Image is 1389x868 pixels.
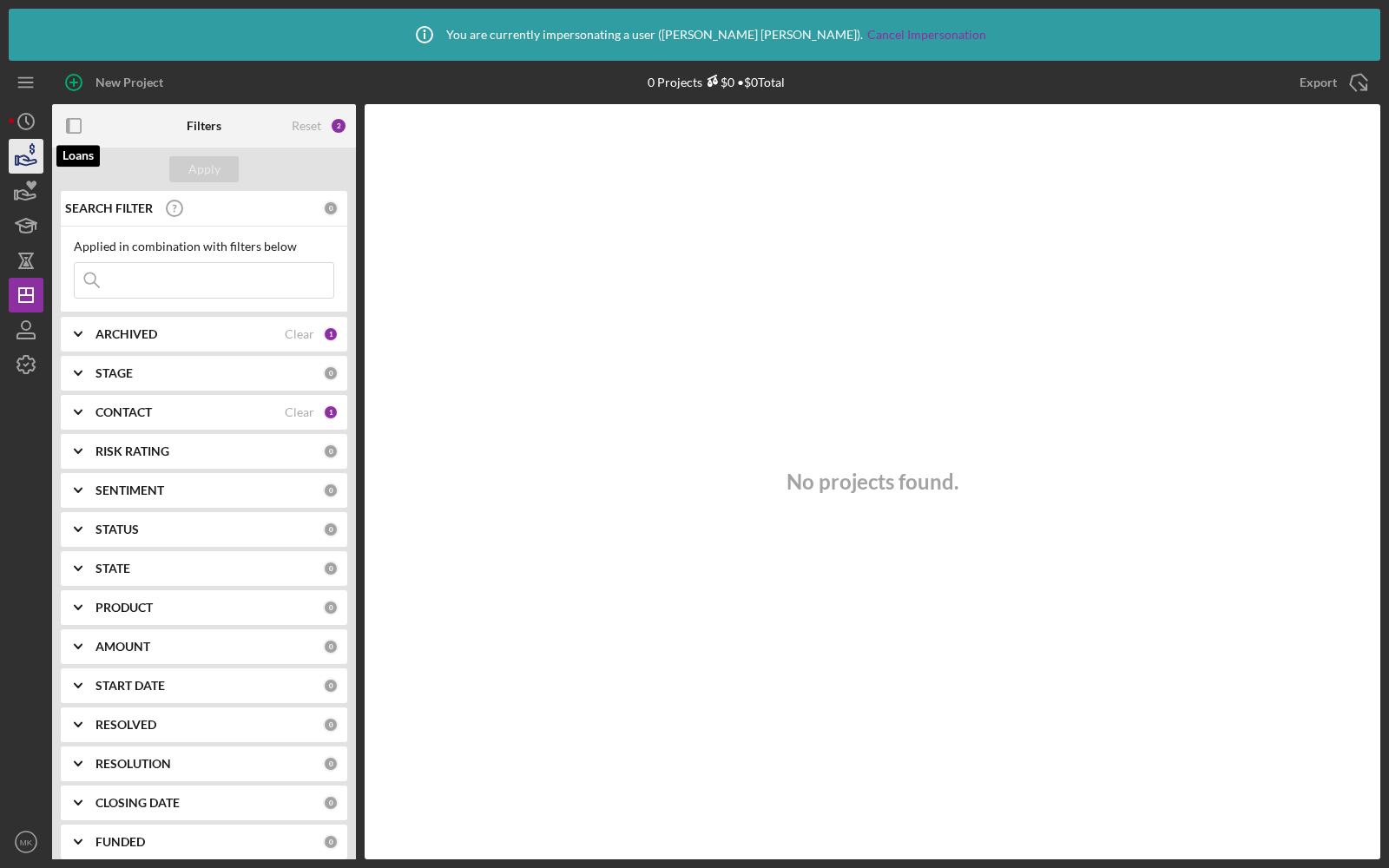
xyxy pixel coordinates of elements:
[323,795,339,811] div: 0
[95,405,152,419] b: CONTACT
[323,678,339,694] div: 0
[285,405,314,419] div: Clear
[323,404,339,420] div: 1
[323,444,339,459] div: 0
[323,600,339,615] div: 0
[95,796,180,810] b: CLOSING DATE
[323,834,339,850] div: 0
[323,639,339,654] div: 0
[95,483,164,497] b: SENTIMENT
[323,522,339,537] div: 0
[323,483,339,498] div: 0
[20,838,33,847] text: MK
[648,75,785,89] div: 0 Projects • $0 Total
[95,640,150,654] b: AMOUNT
[95,65,163,100] div: New Project
[323,201,339,216] div: 0
[787,470,958,494] h3: No projects found.
[323,365,339,381] div: 0
[187,119,221,133] b: Filters
[95,327,157,341] b: ARCHIVED
[52,65,181,100] button: New Project
[95,601,153,615] b: PRODUCT
[323,717,339,733] div: 0
[292,119,321,133] div: Reset
[323,561,339,576] div: 0
[323,326,339,342] div: 1
[285,327,314,341] div: Clear
[95,718,156,732] b: RESOLVED
[95,444,169,458] b: RISK RATING
[323,756,339,772] div: 0
[330,117,347,135] div: 2
[188,156,221,182] div: Apply
[403,13,986,56] div: You are currently impersonating a user ( [PERSON_NAME] [PERSON_NAME] ).
[95,757,171,771] b: RESOLUTION
[702,75,734,89] div: $0
[95,562,130,575] b: STATE
[1300,65,1337,100] div: Export
[867,28,986,42] a: Cancel Impersonation
[65,201,153,215] b: SEARCH FILTER
[74,240,334,253] div: Applied in combination with filters below
[95,366,133,380] b: STAGE
[9,825,43,859] button: MK
[95,835,145,849] b: FUNDED
[169,156,239,182] button: Apply
[95,679,165,693] b: START DATE
[1282,65,1380,100] button: Export
[95,523,139,536] b: STATUS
